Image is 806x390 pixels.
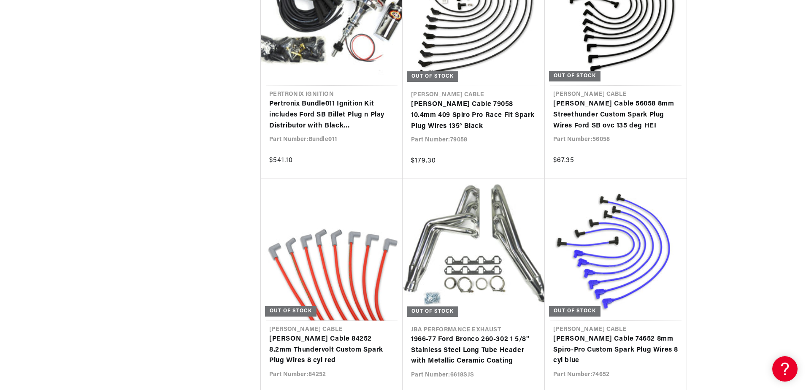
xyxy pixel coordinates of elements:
[553,334,678,366] a: [PERSON_NAME] Cable 74652 8mm Spiro-Pro Custom Spark Plug Wires 8 cyl blue
[411,99,536,132] a: [PERSON_NAME] Cable 79058 10.4mm 409 Spiro Pro Race Fit Spark Plug Wires 135° Black
[411,334,536,367] a: 1966-77 Ford Bronco 260-302 1 5/8" Stainless Steel Long Tube Header with Metallic Ceramic Coating
[553,99,678,131] a: [PERSON_NAME] Cable 56058 8mm Streethunder Custom Spark Plug Wires Ford SB ovc 135 deg HEI
[269,334,394,366] a: [PERSON_NAME] Cable 84252 8.2mm Thundervolt Custom Spark Plug Wires 8 cyl red
[269,99,394,131] a: Pertronix Bundle011 Ignition Kit includes Ford SB Billet Plug n Play Distributor with Black [DEMO...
